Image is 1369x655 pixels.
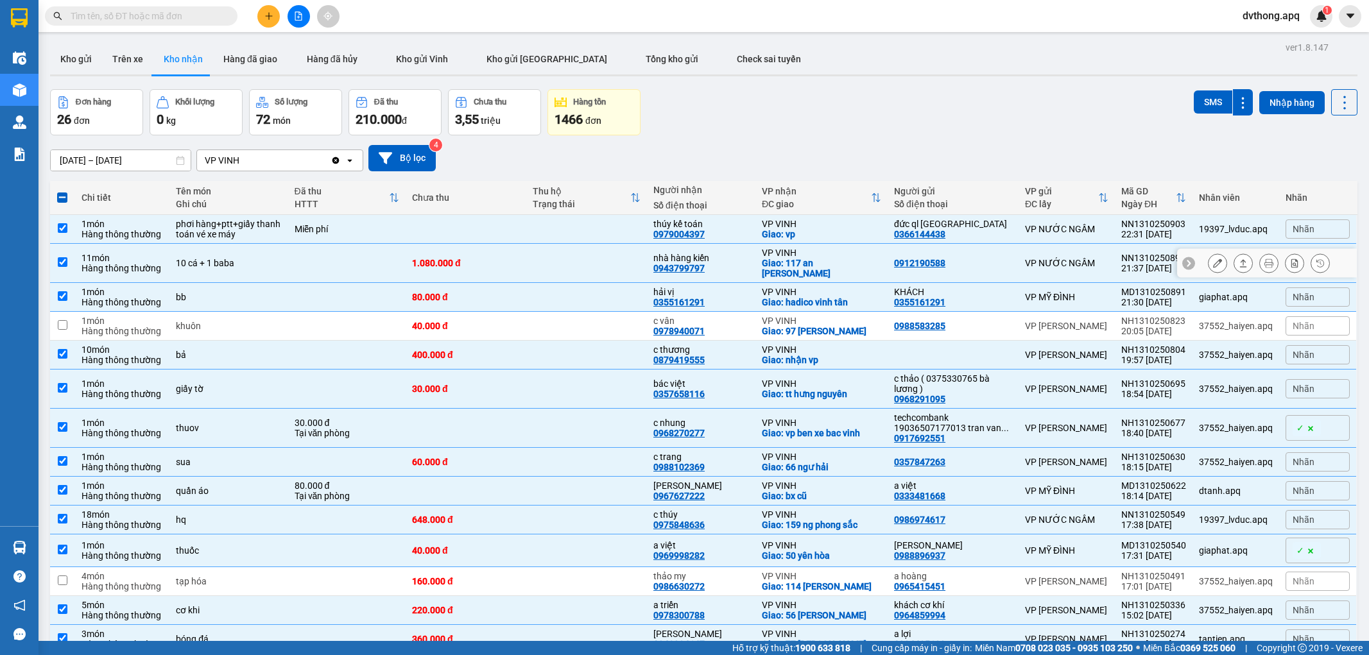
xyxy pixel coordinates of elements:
div: 1 món [82,418,164,428]
div: Giao: 77 lê lợi [762,639,881,649]
div: Hàng thông thường [82,263,164,273]
div: 0988102369 [653,462,705,472]
div: Giao: 97 nguyễn trường tộ [762,326,881,336]
div: 37552_haiyen.apq [1199,605,1273,615]
div: Chưa thu [474,98,506,106]
sup: 1 [1323,6,1332,15]
div: 0978300788 [653,610,705,620]
img: icon-new-feature [1316,10,1327,22]
div: VP [PERSON_NAME] [1025,350,1108,360]
span: 3,55 [455,112,479,127]
div: 0333481668 [894,491,945,501]
span: | [860,641,862,655]
div: c thảo ( 0375330765 bà lương ) [894,373,1012,394]
div: VP [PERSON_NAME] [1025,634,1108,644]
th: Toggle SortBy [755,181,888,215]
div: tantien.apq [1199,634,1273,644]
div: 0357847263 [894,457,945,467]
button: Nhập hàng [1259,91,1325,114]
div: thúy kế toán [653,219,749,229]
div: VP VINH [762,219,881,229]
div: 80.000 đ [295,481,399,491]
div: Hàng thông thường [82,326,164,336]
div: nhà hàng kiến [653,253,749,263]
div: NN1310250895 [1121,253,1186,263]
div: dtanh.apq [1199,486,1273,496]
div: 18 món [82,509,164,520]
div: Giao: 117 an dương vương [762,258,881,278]
div: Thu hộ [533,186,630,196]
div: NN1310250549 [1121,509,1186,520]
input: Select a date range. [51,150,191,171]
div: VP [PERSON_NAME] [1025,384,1108,394]
div: Chưa thu [412,192,520,203]
div: 1 món [82,452,164,462]
div: Tại văn phòng [295,428,399,438]
div: HTTT [295,199,389,209]
div: 0968291095 [894,394,945,404]
div: cơ khi [176,605,281,615]
div: 30.000 đ [412,384,520,394]
div: Giao: vp [762,229,881,239]
div: 37552_haiyen.apq [1199,423,1273,433]
div: 1 món [82,287,164,297]
div: a việt [894,481,1012,491]
th: Toggle SortBy [1115,181,1192,215]
div: VP [PERSON_NAME] [1025,457,1108,467]
div: NH1310250491 [1121,571,1186,581]
div: Ghi chú [176,199,281,209]
div: c thúy [653,509,749,520]
div: 0978940071 [653,326,705,336]
div: Giao: tt hưng nguyên [762,389,881,399]
span: Kho gửi [GEOGRAPHIC_DATA] [486,54,607,64]
img: warehouse-icon [13,51,26,65]
div: VP nhận [762,186,871,196]
div: MD1310250540 [1121,540,1186,550]
div: Hàng thông thường [82,520,164,530]
span: dvthong.apq [1232,8,1310,24]
div: 19:57 [DATE] [1121,355,1186,365]
div: Giao: vp ben xe bac vinh [762,428,881,438]
input: Selected VP VINH. [241,154,242,167]
span: Nhãn [1293,605,1314,615]
div: Số điện thoại [894,199,1012,209]
div: lê sỉ [653,629,749,639]
div: Đã thu [295,186,389,196]
div: bả [176,350,281,360]
span: 1 [1325,6,1329,15]
div: quần áo [176,486,281,496]
div: NH1310250630 [1121,452,1186,462]
span: aim [323,12,332,21]
span: ... [1001,423,1009,433]
button: Khối lượng0kg [150,89,243,135]
th: Toggle SortBy [526,181,647,215]
span: search [53,12,62,21]
div: Hàng thông thường [82,581,164,591]
div: Nhân viên [1199,192,1273,203]
span: question-circle [13,570,26,583]
div: 1 món [82,540,164,550]
div: phơi hàng+ptt+giấy thanh toán vé xe máy [176,219,281,239]
div: Giao: bx cũ [762,491,881,501]
div: Tên món [176,186,281,196]
div: Giao hàng [1234,253,1253,273]
div: MD1310250891 [1121,287,1186,297]
div: khách cơ khí [894,600,1012,610]
span: caret-down [1345,10,1356,22]
div: 21:37 [DATE] [1121,263,1186,273]
div: tạp hóa [176,576,281,586]
div: 0964859994 [894,610,945,620]
div: Hàng thông thường [82,389,164,399]
div: 0988896937 [894,550,945,561]
div: Hàng thông thường [82,610,164,620]
th: Toggle SortBy [288,181,406,215]
div: 18:40 [DATE] [1121,428,1186,438]
div: 0912190588 [894,258,945,268]
button: Đã thu210.000đ [349,89,442,135]
span: đơn [74,115,90,126]
div: 0988583285 [894,321,945,331]
div: 3 món [82,629,164,639]
div: 19397_lvduc.apq [1199,515,1273,525]
div: MD1310250622 [1121,481,1186,491]
img: solution-icon [13,148,26,161]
